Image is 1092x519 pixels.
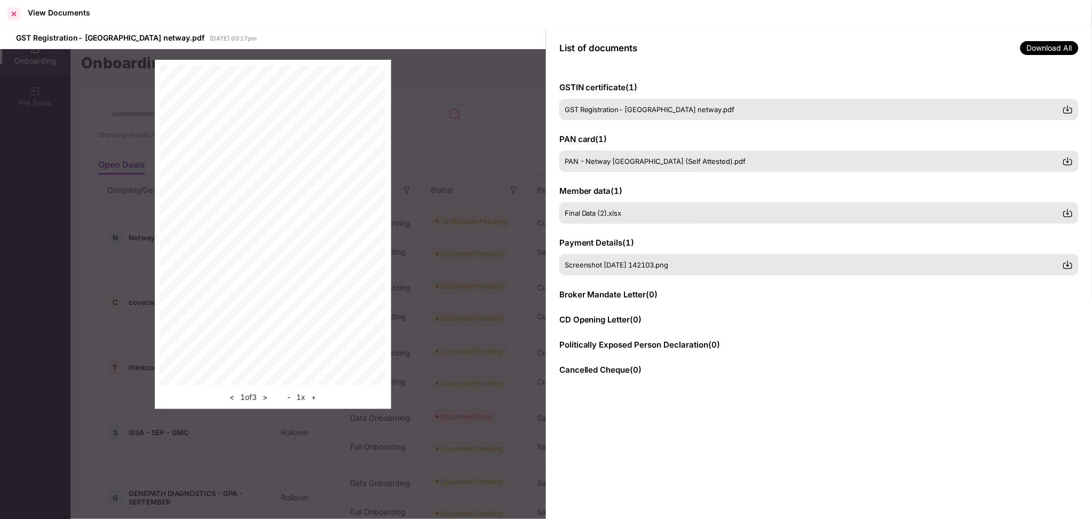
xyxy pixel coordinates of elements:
div: 1 of 3 [227,391,271,404]
span: List of documents [559,43,638,53]
span: GSTIN certificate ( 1 ) [559,82,638,92]
span: Member data ( 1 ) [559,186,623,196]
button: > [260,391,271,404]
span: Screenshot [DATE] 142103.png [565,261,669,269]
span: Politically Exposed Person Declaration ( 0 ) [559,340,721,350]
span: Download All [1020,41,1079,55]
img: svg+xml;base64,PHN2ZyBpZD0iRG93bmxvYWQtMzJ4MzIiIHhtbG5zPSJodHRwOi8vd3d3LnczLm9yZy8yMDAwL3N2ZyIgd2... [1063,156,1073,167]
button: - [284,391,294,404]
span: Payment Details ( 1 ) [559,238,635,248]
span: PAN - Netway [GEOGRAPHIC_DATA] (Self Attested).pdf [565,157,746,166]
span: Cancelled Cheque ( 0 ) [559,365,642,375]
span: Final Data (2).xlsx [565,209,622,217]
span: [DATE] 03:17pm [210,35,257,42]
span: PAN card ( 1 ) [559,134,607,144]
div: View Documents [28,8,90,17]
div: 1 x [284,391,320,404]
img: svg+xml;base64,PHN2ZyBpZD0iRG93bmxvYWQtMzJ4MzIiIHhtbG5zPSJodHRwOi8vd3d3LnczLm9yZy8yMDAwL3N2ZyIgd2... [1063,208,1073,218]
span: GST Registration- [GEOGRAPHIC_DATA] netway.pdf [565,105,735,114]
img: svg+xml;base64,PHN2ZyBpZD0iRG93bmxvYWQtMzJ4MzIiIHhtbG5zPSJodHRwOi8vd3d3LnczLm9yZy8yMDAwL3N2ZyIgd2... [1063,259,1073,270]
span: GST Registration- [GEOGRAPHIC_DATA] netway.pdf [16,33,204,42]
button: + [308,391,320,404]
img: svg+xml;base64,PHN2ZyBpZD0iRG93bmxvYWQtMzJ4MzIiIHhtbG5zPSJodHRwOi8vd3d3LnczLm9yZy8yMDAwL3N2ZyIgd2... [1063,104,1073,115]
span: CD Opening Letter ( 0 ) [559,314,642,325]
button: < [227,391,238,404]
span: Broker Mandate Letter ( 0 ) [559,289,658,300]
